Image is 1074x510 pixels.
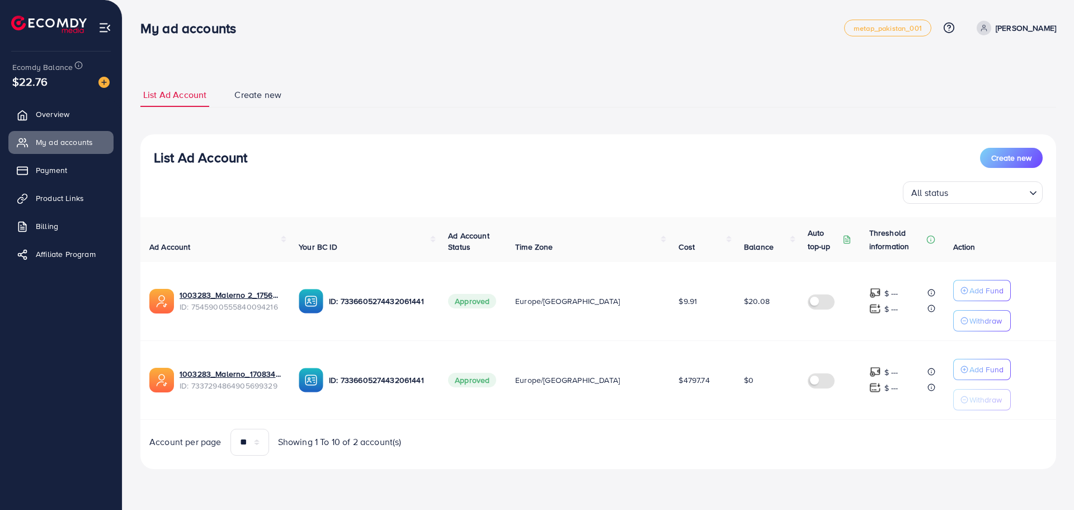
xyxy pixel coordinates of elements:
span: My ad accounts [36,137,93,148]
p: ID: 7336605274432061441 [329,373,430,387]
span: List Ad Account [143,88,206,101]
p: Add Fund [969,363,1004,376]
span: $20.08 [744,296,770,307]
a: Product Links [8,187,114,209]
a: 1003283_Malerno 2_1756917040219 [180,289,281,301]
img: top-up amount [869,287,881,299]
span: Billing [36,221,58,232]
span: Showing 1 To 10 of 2 account(s) [278,436,402,448]
div: <span class='underline'>1003283_Malerno_1708347095877</span></br>7337294864905699329 [180,368,281,391]
h3: List Ad Account [154,149,247,166]
p: $ --- [884,287,898,300]
a: Payment [8,159,114,181]
span: Create new [991,152,1031,163]
span: ID: 7545900555840094216 [180,301,281,312]
input: Search for option [952,183,1025,201]
div: <span class='underline'>1003283_Malerno 2_1756917040219</span></br>7545900555840094216 [180,289,281,312]
p: $ --- [884,302,898,316]
a: 1003283_Malerno_1708347095877 [180,368,281,380]
a: metap_pakistan_001 [844,20,931,36]
p: $ --- [884,366,898,379]
span: $0 [744,375,753,386]
p: [PERSON_NAME] [996,21,1056,35]
a: Overview [8,103,114,125]
h3: My ad accounts [140,20,245,36]
span: Ad Account Status [448,230,489,252]
span: $22.76 [12,73,48,90]
span: Your BC ID [299,241,337,252]
span: Approved [448,373,496,387]
span: Payment [36,165,67,176]
span: All status [909,185,951,201]
span: Balance [744,241,774,252]
img: ic-ads-acc.e4c84228.svg [149,368,174,392]
img: logo [11,16,87,33]
button: Withdraw [953,310,1011,331]
img: menu [98,21,111,34]
span: Cost [679,241,695,252]
img: image [98,77,110,88]
a: [PERSON_NAME] [972,21,1056,35]
span: Europe/[GEOGRAPHIC_DATA] [515,296,620,307]
p: Withdraw [969,393,1002,406]
button: Add Fund [953,280,1011,301]
img: top-up amount [869,382,881,394]
button: Withdraw [953,389,1011,410]
span: Create new [234,88,281,101]
button: Add Fund [953,359,1011,380]
iframe: Chat [1026,460,1066,502]
p: Withdraw [969,314,1002,327]
p: Add Fund [969,284,1004,297]
span: $9.91 [679,296,697,307]
span: Affiliate Program [36,249,96,260]
span: Time Zone [515,241,553,252]
p: $ --- [884,381,898,395]
div: Search for option [903,181,1043,204]
a: My ad accounts [8,131,114,153]
img: ic-ads-acc.e4c84228.svg [149,289,174,314]
span: metap_pakistan_001 [854,25,922,32]
span: Overview [36,109,69,120]
p: Auto top-up [808,226,840,253]
p: Threshold information [869,226,924,253]
span: Action [953,241,976,252]
span: Ad Account [149,241,191,252]
span: Ecomdy Balance [12,62,73,73]
a: Affiliate Program [8,243,114,265]
img: ic-ba-acc.ded83a64.svg [299,368,323,392]
span: $4797.74 [679,375,709,386]
img: top-up amount [869,303,881,315]
a: Billing [8,215,114,237]
span: Approved [448,294,496,308]
span: ID: 7337294864905699329 [180,380,281,391]
button: Create new [980,148,1043,168]
span: Europe/[GEOGRAPHIC_DATA] [515,375,620,386]
img: ic-ba-acc.ded83a64.svg [299,289,323,314]
span: Account per page [149,436,222,448]
img: top-up amount [869,366,881,378]
p: ID: 7336605274432061441 [329,294,430,308]
span: Product Links [36,193,84,204]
